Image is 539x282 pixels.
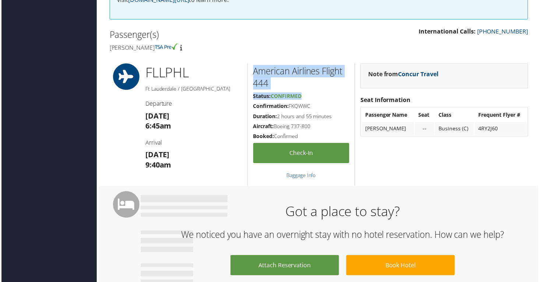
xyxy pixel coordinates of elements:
strong: Status: [253,93,271,100]
a: Baggage Info [286,172,316,179]
h2: American Airlines Flight 444 [253,65,349,90]
strong: Confirmation: [253,103,289,110]
td: [PERSON_NAME] [362,123,415,136]
strong: 9:40am [145,161,171,170]
strong: International Calls: [419,27,476,35]
h5: 2 hours and 55 minutes [253,113,349,120]
h5: Ft Lauderdale / [GEOGRAPHIC_DATA] [145,85,242,93]
h4: Arrival [145,139,242,147]
strong: [DATE] [145,111,169,121]
strong: 6:45am [145,121,171,131]
div: -- [419,126,431,133]
h2: Passenger(s) [109,28,313,41]
th: Seat [415,109,435,122]
h5: FKQWWC [253,103,349,110]
a: [PHONE_NUMBER] [478,27,529,35]
h4: [PERSON_NAME] [109,43,313,52]
img: tsa-precheck.png [154,43,178,50]
strong: Booked: [253,133,274,140]
th: Frequent Flyer # [476,109,528,122]
strong: Seat Information [361,96,411,104]
span: Confirmed [271,93,302,100]
th: Passenger Name [362,109,415,122]
h5: Confirmed [253,133,349,141]
a: Concur Travel [399,70,439,78]
a: Book Hotel [346,256,455,276]
strong: Aircraft: [253,123,274,130]
h4: Departure [145,100,242,108]
strong: Note from [369,70,439,78]
th: Class [436,109,475,122]
a: Attach Reservation [230,256,339,276]
td: 4RY2J60 [476,123,528,136]
td: Business (C) [436,123,475,136]
strong: [DATE] [145,150,169,160]
h5: Boeing 737-800 [253,123,349,131]
strong: Duration: [253,113,277,120]
h1: FLL PHL [145,64,242,82]
a: Check-in [253,144,349,164]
